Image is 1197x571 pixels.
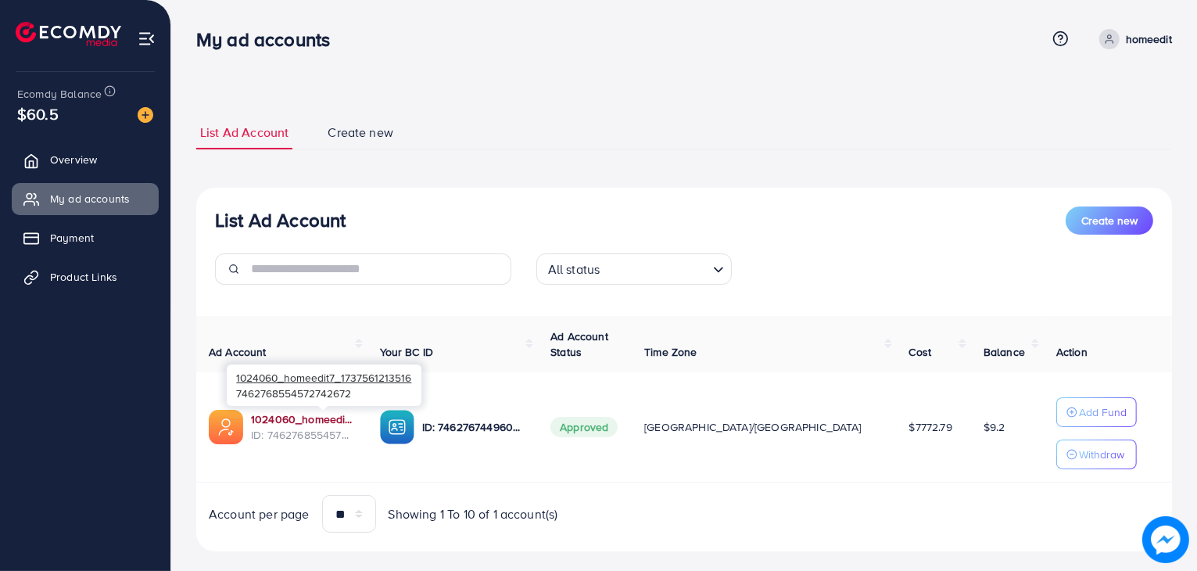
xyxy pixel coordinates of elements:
span: Ad Account [209,344,267,360]
span: Balance [984,344,1025,360]
div: Search for option [536,253,732,285]
span: Cost [909,344,932,360]
span: Payment [50,230,94,246]
span: $7772.79 [909,419,952,435]
p: Withdraw [1079,445,1124,464]
span: [GEOGRAPHIC_DATA]/[GEOGRAPHIC_DATA] [644,419,862,435]
img: ic-ba-acc.ded83a64.svg [380,410,414,444]
span: Ad Account Status [550,329,608,360]
span: Ecomdy Balance [17,86,102,102]
a: Product Links [12,261,159,293]
span: Showing 1 To 10 of 1 account(s) [389,505,558,523]
h3: List Ad Account [215,209,346,232]
span: Action [1056,344,1088,360]
button: Create new [1066,206,1153,235]
span: $60.5 [17,102,59,125]
div: 7462768554572742672 [227,365,421,406]
img: image [138,107,153,123]
span: Approved [550,417,618,437]
span: Overview [50,152,97,167]
span: ID: 7462768554572742672 [251,427,355,443]
p: ID: 7462767449604177937 [422,418,526,436]
span: Your BC ID [380,344,434,360]
span: Account per page [209,505,310,523]
span: $9.2 [984,419,1005,435]
h3: My ad accounts [196,28,342,51]
img: ic-ads-acc.e4c84228.svg [209,410,243,444]
img: menu [138,30,156,48]
span: All status [545,258,604,281]
span: Create new [328,124,393,142]
span: 1024060_homeedit7_1737561213516 [236,370,411,385]
span: List Ad Account [200,124,288,142]
img: logo [16,22,121,46]
a: 1024060_homeedit7_1737561213516 [251,411,355,427]
span: Product Links [50,269,117,285]
input: Search for option [604,255,706,281]
a: My ad accounts [12,183,159,214]
img: image [1142,516,1189,563]
a: homeedit [1093,29,1172,49]
span: Create new [1081,213,1138,228]
a: Overview [12,144,159,175]
button: Add Fund [1056,397,1137,427]
p: Add Fund [1079,403,1127,422]
span: Time Zone [644,344,697,360]
button: Withdraw [1056,440,1137,469]
p: homeedit [1126,30,1172,48]
span: My ad accounts [50,191,130,206]
a: Payment [12,222,159,253]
